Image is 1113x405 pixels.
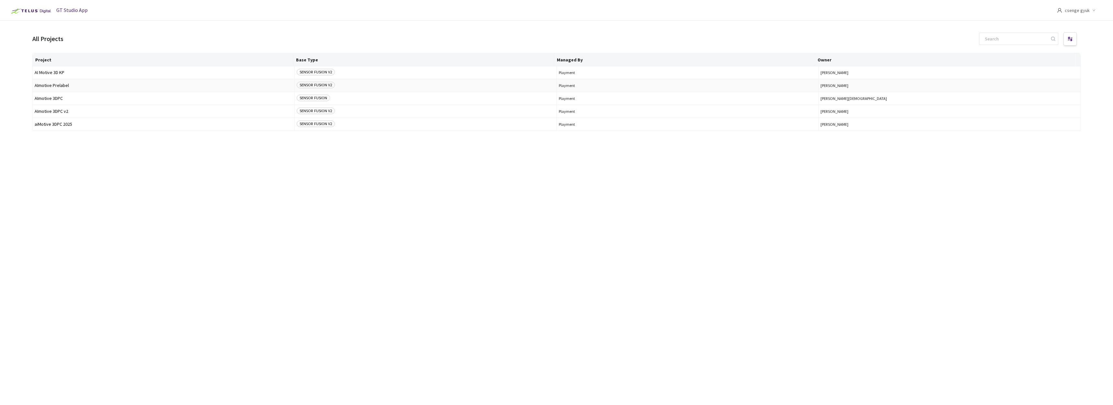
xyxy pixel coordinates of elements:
span: Playment [559,83,817,88]
span: Playment [559,70,817,75]
span: [PERSON_NAME] [821,109,1078,114]
span: AImotive 3DPC v2 [35,109,292,114]
img: Telus [8,6,53,16]
span: Playment [559,96,817,101]
span: AImotive Prelabel [35,83,292,88]
span: aiMotive 3DPC 2025 [35,122,292,127]
input: Search [981,33,1050,45]
span: SENSOR FUSION V2 [297,108,335,114]
span: SENSOR FUSION V2 [297,121,335,127]
th: Owner [815,53,1076,66]
span: [PERSON_NAME][DEMOGRAPHIC_DATA] [821,96,1078,101]
span: user [1057,8,1062,13]
span: SENSOR FUSION V2 [297,82,335,88]
th: Managed By [554,53,815,66]
div: All Projects [32,34,63,44]
th: Project [33,53,293,66]
span: [PERSON_NAME] [821,70,1078,75]
span: [PERSON_NAME] [821,122,1078,127]
span: [PERSON_NAME] [821,83,1078,88]
span: SENSOR FUSION [297,95,330,101]
span: Playment [559,122,817,127]
span: AImotive 3DPC [35,96,292,101]
span: GT Studio App [56,7,88,13]
span: Playment [559,109,817,114]
span: AI Motive 3D KP [35,70,292,75]
span: down [1092,9,1096,12]
span: SENSOR FUSION V2 [297,69,335,75]
th: Base Type [293,53,554,66]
